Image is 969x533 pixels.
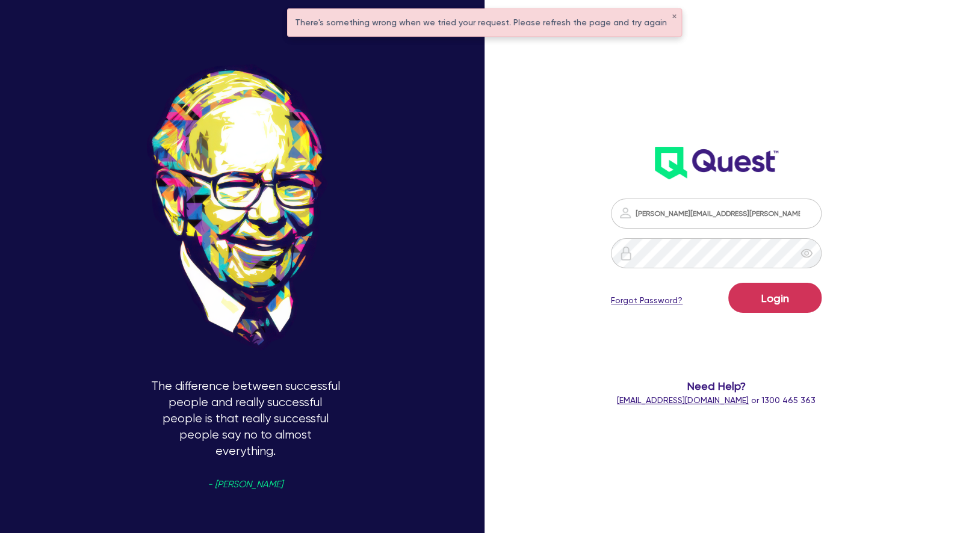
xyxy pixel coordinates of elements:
[617,395,816,405] span: or 1300 465 363
[619,246,633,260] img: icon-password
[288,9,681,36] div: There's something wrong when we tried your request. Please refresh the page and try again
[672,14,676,20] button: ✕
[728,283,822,313] button: Login
[618,206,633,220] img: icon-password
[617,395,749,405] a: [EMAIL_ADDRESS][DOMAIN_NAME]
[800,247,813,259] span: eye
[655,147,778,179] img: wH2k97JdezQIQAAAABJRU5ErkJggg==
[590,378,843,394] span: Need Help?
[611,294,683,307] a: Forgot Password?
[208,480,283,489] span: - [PERSON_NAME]
[611,199,822,229] input: Email address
